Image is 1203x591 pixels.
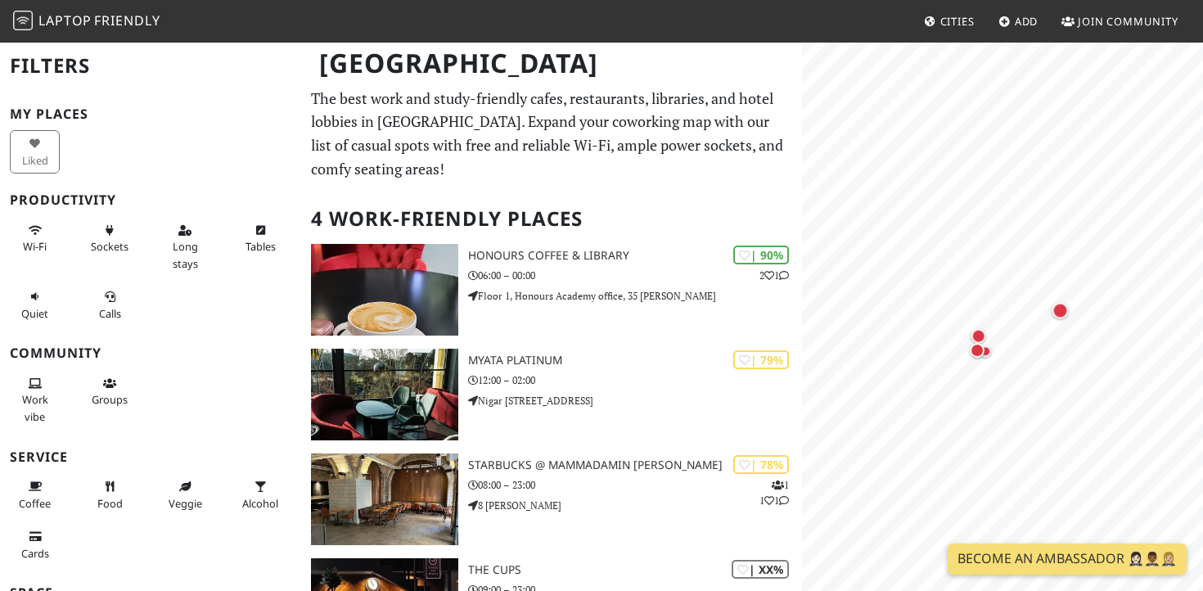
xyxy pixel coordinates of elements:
span: Quiet [21,306,48,321]
div: | 78% [733,455,789,474]
h3: Honours Coffee & Library [468,249,802,263]
button: Veggie [160,473,210,517]
h2: Filters [10,41,291,91]
span: Work-friendly tables [246,239,276,254]
p: 08:00 – 23:00 [468,477,802,493]
div: Map marker [975,341,995,361]
a: Cities [917,7,981,36]
span: Group tables [92,392,128,407]
h3: My Places [10,106,291,122]
img: Honours Coffee & Library [311,244,458,336]
img: LaptopFriendly [13,11,33,30]
h3: The Cups [468,563,802,577]
h3: Starbucks @ Mammadamin [PERSON_NAME] [468,458,802,472]
span: Alcohol [242,496,278,511]
span: Friendly [94,11,160,29]
button: Coffee [10,473,60,517]
a: Add [992,7,1045,36]
span: Veggie [169,496,202,511]
span: Join Community [1078,14,1178,29]
p: 2 1 [759,268,789,283]
span: Long stays [173,239,198,270]
span: People working [22,392,48,423]
h1: [GEOGRAPHIC_DATA] [306,41,800,86]
button: Wi-Fi [10,217,60,260]
button: Sockets [85,217,135,260]
h3: Myata Platinum [468,354,802,368]
button: Long stays [160,217,210,277]
h3: Productivity [10,192,291,208]
span: Power sockets [91,239,128,254]
p: 06:00 – 00:00 [468,268,802,283]
img: Starbucks @ Mammadamin Rasul-Zadeh [311,453,458,545]
a: Join Community [1055,7,1185,36]
span: Coffee [19,496,51,511]
p: Nigar [STREET_ADDRESS] [468,393,802,408]
h3: Community [10,345,291,361]
img: Myata Platinum [311,349,458,440]
h3: Service [10,449,291,465]
button: Alcohol [236,473,286,517]
a: Starbucks @ Mammadamin Rasul-Zadeh | 78% 111 Starbucks @ Mammadamin [PERSON_NAME] 08:00 – 23:00 8... [301,453,803,545]
div: Map marker [1049,299,1072,322]
span: Credit cards [21,546,49,561]
p: 8 [PERSON_NAME] [468,498,802,513]
span: Video/audio calls [99,306,121,321]
span: Laptop [38,11,92,29]
div: Map marker [966,340,988,361]
button: Quiet [10,283,60,327]
p: Floor 1, Honours Academy office, 35 [PERSON_NAME] [468,288,802,304]
div: | 79% [733,350,789,369]
p: 12:00 – 02:00 [468,372,802,388]
button: Tables [236,217,286,260]
button: Groups [85,370,135,413]
button: Cards [10,523,60,566]
p: 1 1 1 [759,477,789,508]
h2: 4 Work-Friendly Places [311,194,793,244]
p: The best work and study-friendly cafes, restaurants, libraries, and hotel lobbies in [GEOGRAPHIC_... [311,87,793,181]
a: LaptopFriendly LaptopFriendly [13,7,160,36]
button: Food [85,473,135,517]
span: Food [97,496,123,511]
div: | 90% [733,246,789,264]
a: Become an Ambassador 🤵🏻‍♀️🤵🏾‍♂️🤵🏼‍♀️ [948,544,1187,575]
a: Honours Coffee & Library | 90% 21 Honours Coffee & Library 06:00 – 00:00 Floor 1, Honours Academy... [301,244,803,336]
span: Stable Wi-Fi [23,239,47,254]
a: Myata Platinum | 79% Myata Platinum 12:00 – 02:00 Nigar [STREET_ADDRESS] [301,349,803,440]
span: Add [1015,14,1039,29]
span: Cities [940,14,975,29]
div: | XX% [732,560,789,579]
button: Work vibe [10,370,60,430]
button: Calls [85,283,135,327]
div: Map marker [968,325,989,346]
